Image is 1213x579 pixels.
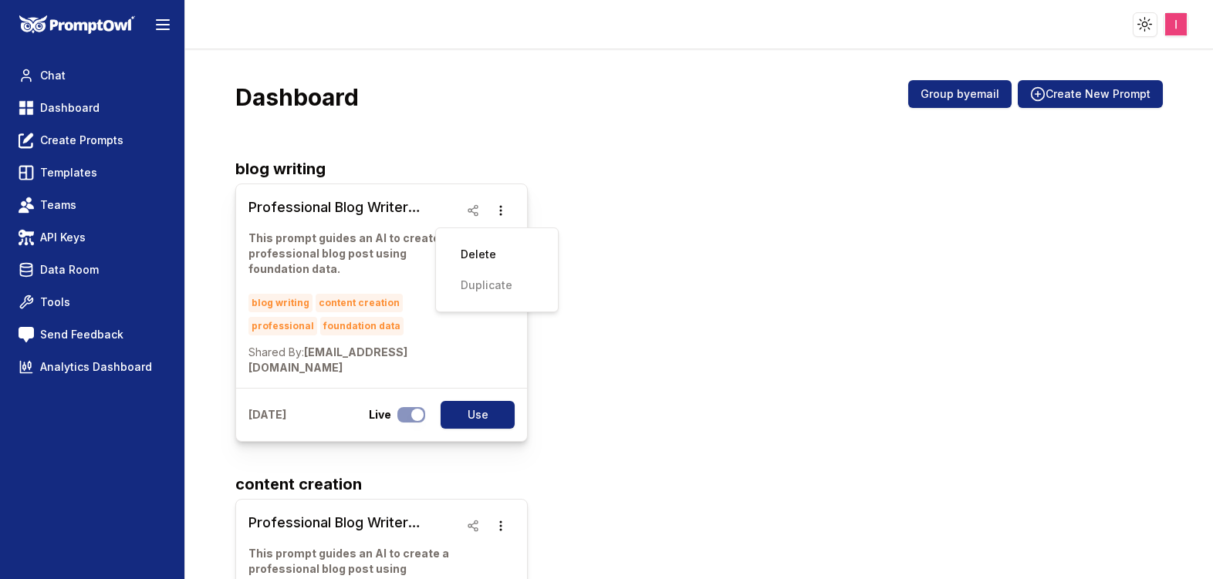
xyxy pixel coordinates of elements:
p: [DATE] [248,407,286,422]
a: Use [431,401,515,429]
span: Dashboard [40,100,100,116]
span: content creation [316,294,403,312]
img: PromptOwl [19,15,135,35]
span: Create Prompts [40,133,123,148]
a: Send Feedback [12,321,172,348]
a: Create Prompts [12,126,172,154]
button: Group byemail [908,80,1012,108]
h2: blog writing [235,157,1163,180]
a: Teams [12,191,172,219]
img: feedback [19,327,34,342]
h3: Professional Blog Writer Prompt [248,512,459,534]
a: Chat [12,62,172,89]
p: [EMAIL_ADDRESS][DOMAIN_NAME] [248,345,459,375]
a: Professional Blog Writer PromptThis prompt guides an AI to create a professional blog post using ... [248,197,459,375]
span: Analytics Dashboard [40,359,152,375]
a: Tools [12,288,172,316]
span: Send Feedback [40,327,123,342]
span: Chat [40,68,66,83]
h3: Professional Blog Writer Prompt [248,197,459,218]
span: Shared By: [248,345,304,359]
button: Delete [448,241,546,268]
span: API Keys [40,230,86,245]
span: foundation data [320,317,404,335]
a: Data Room [12,256,172,284]
p: Live [369,407,391,422]
span: professional [248,317,317,335]
p: This prompt guides an AI to create a professional blog post using foundation data. [248,231,459,277]
span: Templates [40,165,97,180]
a: Analytics Dashboard [12,353,172,381]
a: Dashboard [12,94,172,122]
button: Use [441,401,515,429]
span: blog writing [248,294,313,312]
a: API Keys [12,224,172,251]
h2: content creation [235,473,1163,496]
button: Create New Prompt [1018,80,1163,108]
span: Teams [40,197,76,213]
h3: Dashboard [235,83,359,111]
span: Data Room [40,262,99,278]
a: Templates [12,159,172,187]
span: Tools [40,295,70,310]
img: ACg8ocLcalYY8KTZ0qfGg_JirqB37-qlWKk654G7IdWEKZx1cb7MQQ=s96-c [1165,13,1188,35]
